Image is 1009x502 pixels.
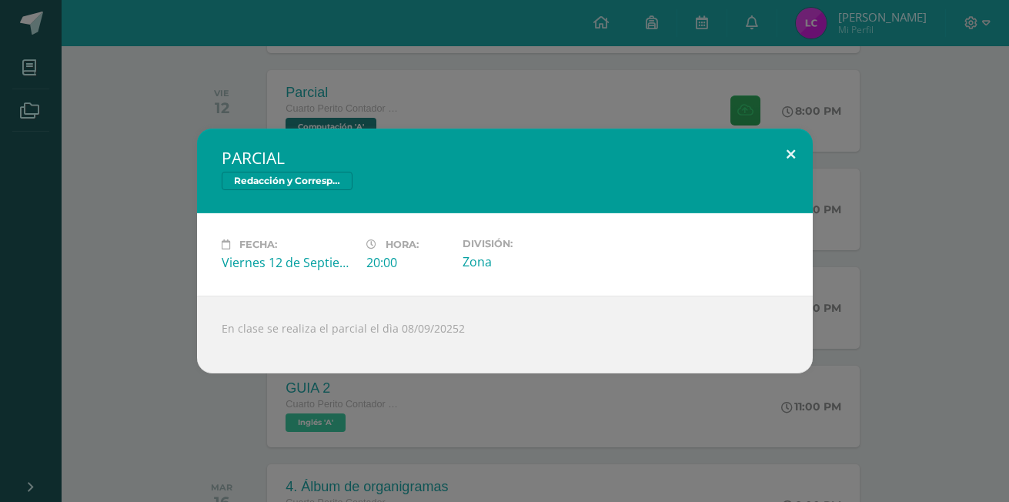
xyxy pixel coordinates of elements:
[463,253,595,270] div: Zona
[239,239,277,250] span: Fecha:
[222,254,354,271] div: Viernes 12 de Septiembre
[222,172,352,190] span: Redacción y Correspondencia Mercantil
[197,296,813,373] div: En clase se realiza el parcial el dìa 08/09/20252
[222,147,788,169] h2: PARCIAL
[366,254,450,271] div: 20:00
[386,239,419,250] span: Hora:
[769,129,813,181] button: Close (Esc)
[463,238,595,249] label: División:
